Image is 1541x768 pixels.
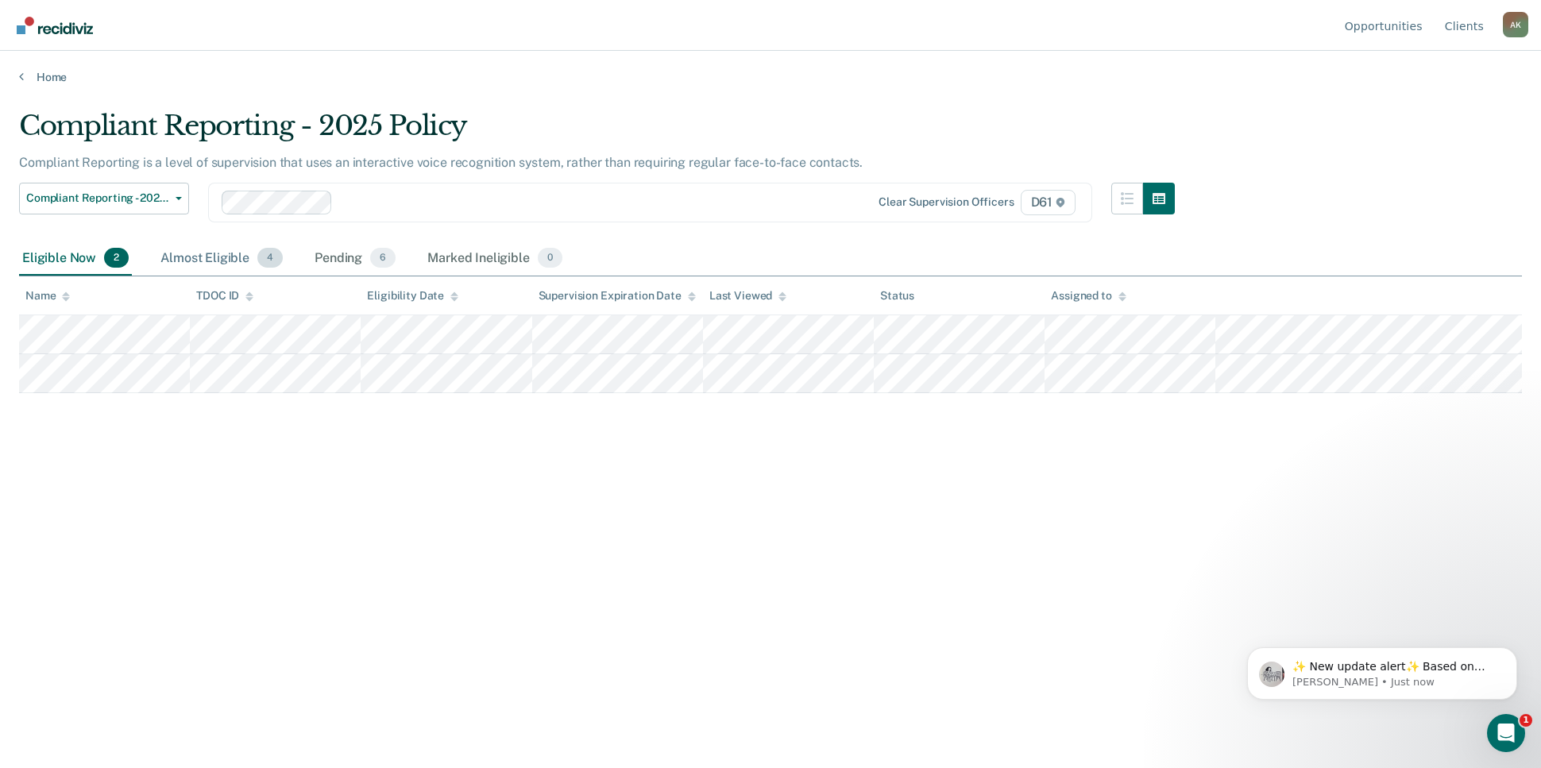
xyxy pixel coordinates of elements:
button: Profile dropdown button [1503,12,1528,37]
span: D61 [1021,190,1076,215]
div: Marked Ineligible0 [424,241,566,276]
div: Eligible Now2 [19,241,132,276]
a: Home [19,70,1522,84]
span: 6 [370,248,396,268]
div: Almost Eligible4 [157,241,286,276]
span: 1 [1520,714,1532,727]
span: ✨ New update alert✨ Based on your feedback, we've made a few updates we wanted to share. 1. We ha... [69,46,273,359]
iframe: Intercom notifications message [1223,614,1541,725]
div: Eligibility Date [367,289,458,303]
div: Name [25,289,70,303]
span: 4 [257,248,283,268]
div: Clear supervision officers [879,195,1014,209]
button: Compliant Reporting - 2025 Policy [19,183,189,214]
span: 2 [104,248,129,268]
p: Message from Kim, sent Just now [69,61,274,75]
div: Assigned to [1051,289,1126,303]
div: A K [1503,12,1528,37]
div: TDOC ID [196,289,253,303]
div: Status [880,289,914,303]
div: Pending6 [311,241,399,276]
div: Supervision Expiration Date [539,289,696,303]
div: Compliant Reporting - 2025 Policy [19,110,1175,155]
div: Last Viewed [709,289,786,303]
iframe: Intercom live chat [1487,714,1525,752]
span: 0 [538,248,562,268]
span: Compliant Reporting - 2025 Policy [26,191,169,205]
p: Compliant Reporting is a level of supervision that uses an interactive voice recognition system, ... [19,155,863,170]
img: Recidiviz [17,17,93,34]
